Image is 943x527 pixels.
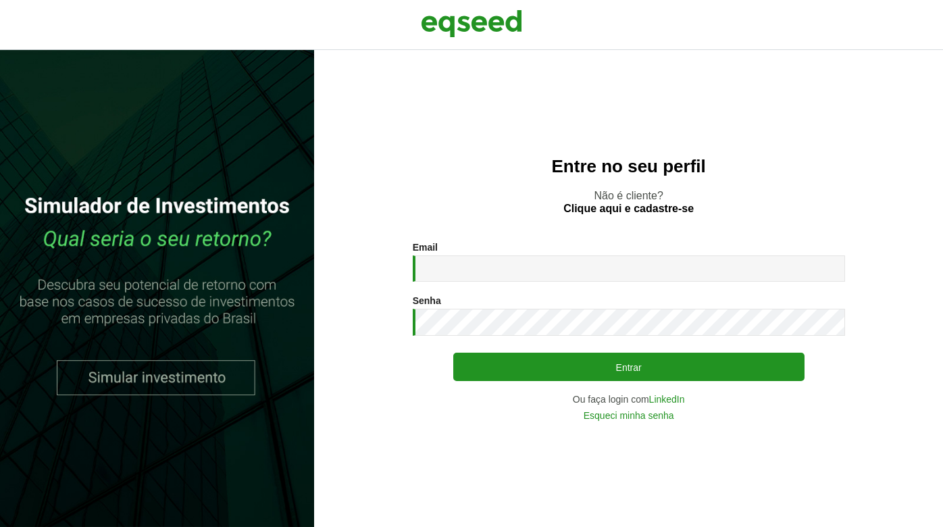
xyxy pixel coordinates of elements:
[453,353,805,381] button: Entrar
[413,243,438,252] label: Email
[649,395,685,404] a: LinkedIn
[413,395,845,404] div: Ou faça login com
[421,7,522,41] img: EqSeed Logo
[584,411,674,420] a: Esqueci minha senha
[341,157,916,176] h2: Entre no seu perfil
[563,203,694,214] a: Clique aqui e cadastre-se
[413,296,441,305] label: Senha
[341,189,916,215] p: Não é cliente?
